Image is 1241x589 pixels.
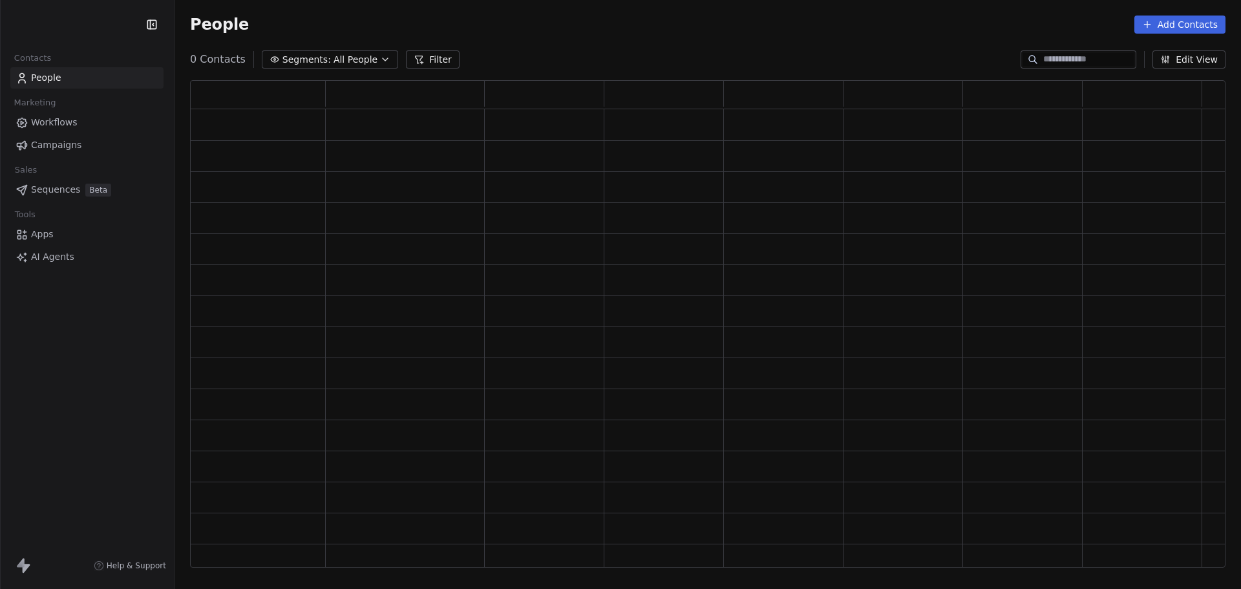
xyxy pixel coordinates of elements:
span: Segments: [282,53,331,67]
span: People [190,15,249,34]
span: AI Agents [31,250,74,264]
a: Workflows [10,112,164,133]
button: Edit View [1152,50,1225,69]
span: Contacts [8,48,57,68]
button: Filter [406,50,460,69]
a: Apps [10,224,164,245]
span: Tools [9,205,41,224]
button: Add Contacts [1134,16,1225,34]
span: Apps [31,228,54,241]
span: Sequences [31,183,80,197]
span: People [31,71,61,85]
span: 0 Contacts [190,52,246,67]
a: AI Agents [10,246,164,268]
span: Marketing [8,93,61,112]
span: All People [334,53,377,67]
span: Help & Support [107,561,166,571]
span: Sales [9,160,43,180]
a: SequencesBeta [10,179,164,200]
span: Beta [85,184,111,197]
a: Campaigns [10,134,164,156]
a: People [10,67,164,89]
span: Workflows [31,116,78,129]
a: Help & Support [94,561,166,571]
span: Campaigns [31,138,81,152]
